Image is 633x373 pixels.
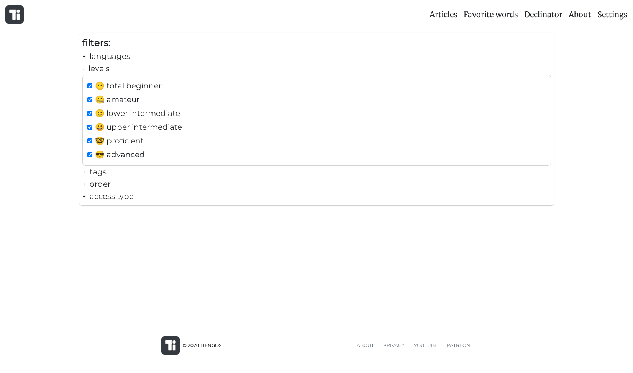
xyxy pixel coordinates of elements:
[597,10,628,19] span: Settings
[409,342,442,349] a: YOUTUBE
[442,342,475,349] a: PATREON
[165,340,176,351] img: logo
[82,168,86,176] b: +
[414,342,438,348] span: YOUTUBE
[82,190,551,202] div: access type
[82,166,551,178] div: tags
[82,53,86,60] b: +
[357,342,374,348] span: ABOUT
[9,9,20,20] img: logo
[464,10,518,19] span: Favorite words
[82,193,86,200] b: +
[82,65,85,72] b: -
[95,93,139,106] span: 🤐 amateur
[95,121,182,133] span: 😀 upper intermediate
[352,342,379,349] a: ABOUT
[95,135,144,147] span: 🤓 proficient
[447,342,470,348] span: PATREON
[95,107,180,119] span: 🙂 lower intermediate
[383,342,405,348] span: PRIVACY
[82,62,551,75] div: levels
[82,181,86,188] b: +
[2,2,27,27] a: logo
[82,178,551,190] div: order
[183,342,221,349] span: © 2020 TIENGOS
[95,80,162,92] span: 😶 total beginner
[430,10,458,19] span: Articles
[82,50,551,62] div: languages
[524,10,562,19] span: Declinator
[95,148,145,161] span: 😎 advanced
[569,10,591,19] span: About
[379,342,409,349] a: PRIVACY
[82,36,551,50] div: filters:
